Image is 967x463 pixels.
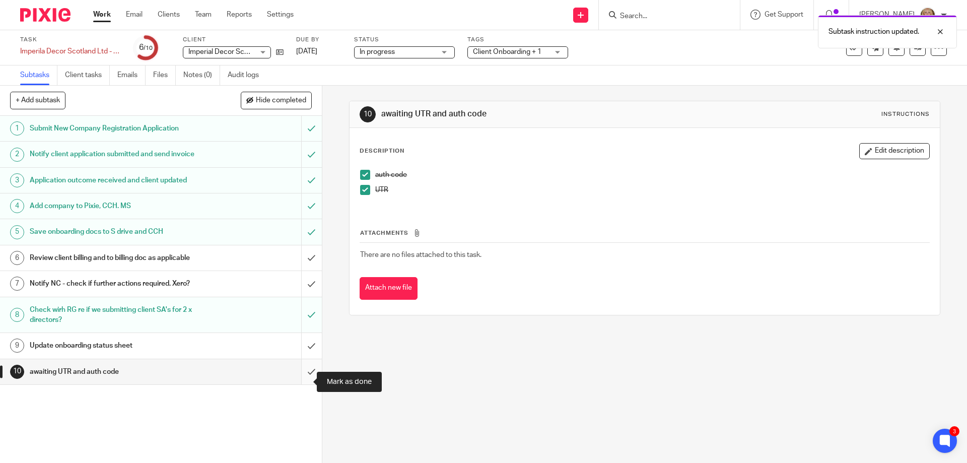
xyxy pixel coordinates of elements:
div: 5 [10,225,24,239]
div: Imperila Decor Scotland Ltd - Reg New Company [20,46,121,56]
label: Tags [467,36,568,44]
small: /10 [144,45,153,51]
div: Instructions [881,110,930,118]
button: + Add subtask [10,92,65,109]
div: 10 [10,365,24,379]
span: In progress [360,48,395,55]
a: Subtasks [20,65,57,85]
div: 4 [10,199,24,213]
p: Description [360,147,404,155]
span: Imperial Decor Scotland Ltd [188,48,276,55]
span: There are no files attached to this task. [360,251,481,258]
button: Hide completed [241,92,312,109]
label: Status [354,36,455,44]
a: Clients [158,10,180,20]
button: Edit description [859,143,930,159]
p: UTR [375,185,929,195]
a: Audit logs [228,65,266,85]
a: Files [153,65,176,85]
a: Team [195,10,212,20]
h1: awaiting UTR and auth code [30,364,204,379]
h1: Save onboarding docs to S drive and CCH [30,224,204,239]
h1: Submit New Company Registration Application [30,121,204,136]
div: 3 [10,173,24,187]
label: Client [183,36,284,44]
label: Due by [296,36,341,44]
a: Email [126,10,143,20]
p: auth code [375,170,929,180]
a: Emails [117,65,146,85]
div: 1 [10,121,24,136]
h1: Application outcome received and client updated [30,173,204,188]
span: Hide completed [256,97,306,105]
div: 2 [10,148,24,162]
a: Settings [267,10,294,20]
div: 8 [10,308,24,322]
p: Subtask instruction updated. [828,27,919,37]
div: 6 [139,42,153,53]
span: [DATE] [296,48,317,55]
h1: Review client billing and to billing doc as applicable [30,250,204,266]
span: Client Onboarding + 1 [473,48,541,55]
h1: Add company to Pixie, CCH. MS [30,199,204,214]
label: Task [20,36,121,44]
div: 3 [949,426,959,436]
h1: Check wirh RG re if we submitting client SA's for 2 x directors? [30,302,204,328]
button: Attach new file [360,277,418,300]
a: Notes (0) [183,65,220,85]
a: Client tasks [65,65,110,85]
h1: Update onboarding status sheet [30,338,204,353]
a: Reports [227,10,252,20]
h1: Notify client application submitted and send invoice [30,147,204,162]
div: 9 [10,339,24,353]
h1: awaiting UTR and auth code [381,109,666,119]
div: 7 [10,277,24,291]
h1: Notify NC - check if further actions required. Xero? [30,276,204,291]
img: Pixie [20,8,71,22]
a: Work [93,10,111,20]
span: Attachments [360,230,408,236]
div: 10 [360,106,376,122]
img: JW%20photo.JPG [920,7,936,23]
div: 6 [10,251,24,265]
